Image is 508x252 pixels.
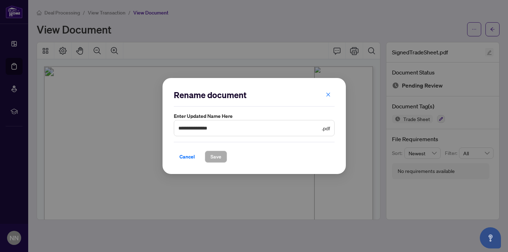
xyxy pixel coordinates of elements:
button: Save [205,151,227,163]
span: Cancel [179,151,195,162]
label: Enter updated name here [174,112,335,120]
button: Open asap [480,227,501,248]
span: close [326,92,331,97]
button: Cancel [174,151,201,163]
span: .pdf [322,124,330,132]
h2: Rename document [174,89,335,101]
